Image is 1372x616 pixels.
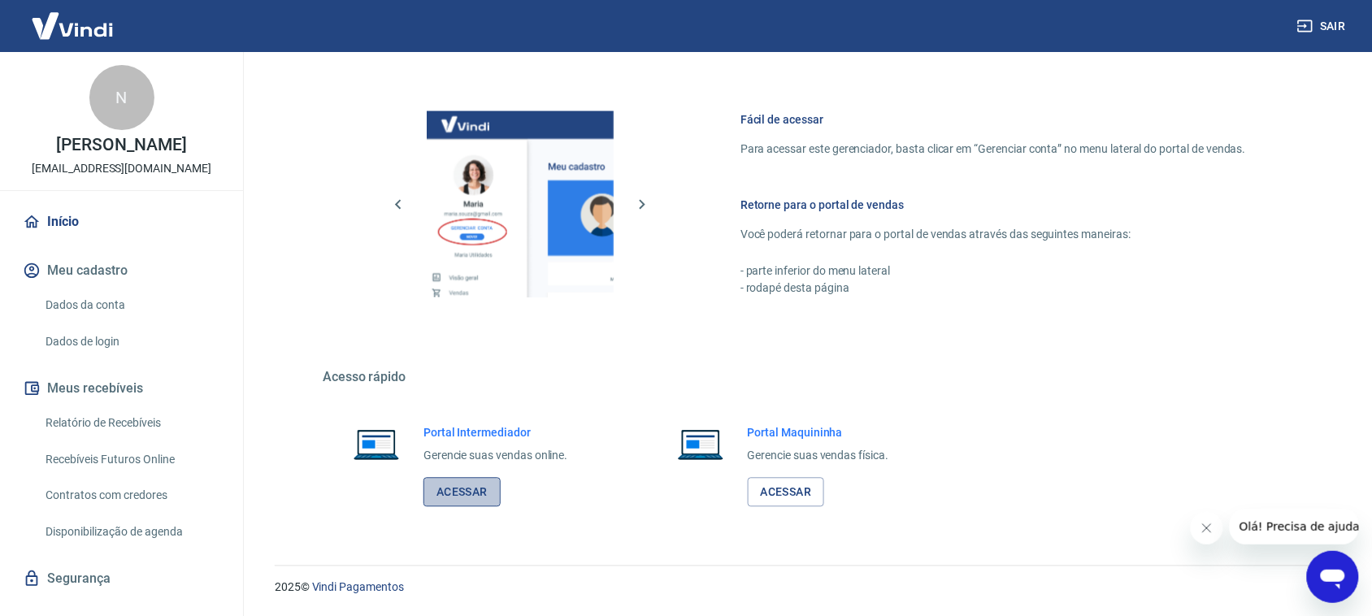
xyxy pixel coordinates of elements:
[423,448,568,465] p: Gerencie suas vendas online.
[666,425,735,464] img: Imagem de um notebook aberto
[275,579,1333,596] p: 2025 ©
[20,371,224,406] button: Meus recebíveis
[740,112,1246,128] h6: Fácil de acessar
[748,478,825,508] a: Acessar
[39,288,224,322] a: Dados da conta
[740,141,1246,158] p: Para acessar este gerenciador, basta clicar em “Gerenciar conta” no menu lateral do portal de ven...
[1230,509,1359,544] iframe: Mensagem da empresa
[39,443,224,476] a: Recebíveis Futuros Online
[32,160,211,177] p: [EMAIL_ADDRESS][DOMAIN_NAME]
[323,370,1285,386] h5: Acesso rápido
[1307,551,1359,603] iframe: Botão para abrir a janela de mensagens
[748,448,889,465] p: Gerencie suas vendas física.
[342,425,410,464] img: Imagem de um notebook aberto
[20,1,125,50] img: Vindi
[10,11,137,24] span: Olá! Precisa de ajuda?
[312,581,404,594] a: Vindi Pagamentos
[20,253,224,288] button: Meu cadastro
[56,137,186,154] p: [PERSON_NAME]
[89,65,154,130] div: N
[423,478,501,508] a: Acessar
[740,197,1246,214] h6: Retorne para o portal de vendas
[740,280,1246,297] p: - rodapé desta página
[39,479,224,512] a: Contratos com credores
[748,425,889,441] h6: Portal Maquininha
[39,325,224,358] a: Dados de login
[20,204,224,240] a: Início
[740,227,1246,244] p: Você poderá retornar para o portal de vendas através das seguintes maneiras:
[1294,11,1352,41] button: Sair
[39,406,224,440] a: Relatório de Recebíveis
[740,263,1246,280] p: - parte inferior do menu lateral
[1191,512,1223,544] iframe: Fechar mensagem
[427,111,614,298] img: Imagem da dashboard mostrando o botão de gerenciar conta na sidebar no lado esquerdo
[39,515,224,549] a: Disponibilização de agenda
[20,561,224,596] a: Segurança
[423,425,568,441] h6: Portal Intermediador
